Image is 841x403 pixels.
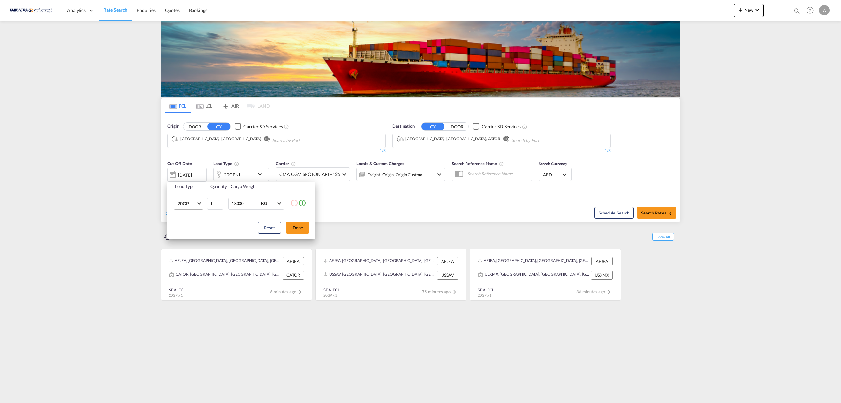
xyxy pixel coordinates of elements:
[174,198,203,210] md-select: Choose: 20GP
[231,198,258,209] input: Enter Weight
[167,182,206,191] th: Load Type
[231,183,286,189] div: Cargo Weight
[298,199,306,207] md-icon: icon-plus-circle-outline
[207,198,223,210] input: Qty
[206,182,227,191] th: Quantity
[261,201,267,206] div: KG
[177,200,196,207] span: 20GP
[258,222,281,234] button: Reset
[290,199,298,207] md-icon: icon-minus-circle-outline
[286,222,309,234] button: Done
